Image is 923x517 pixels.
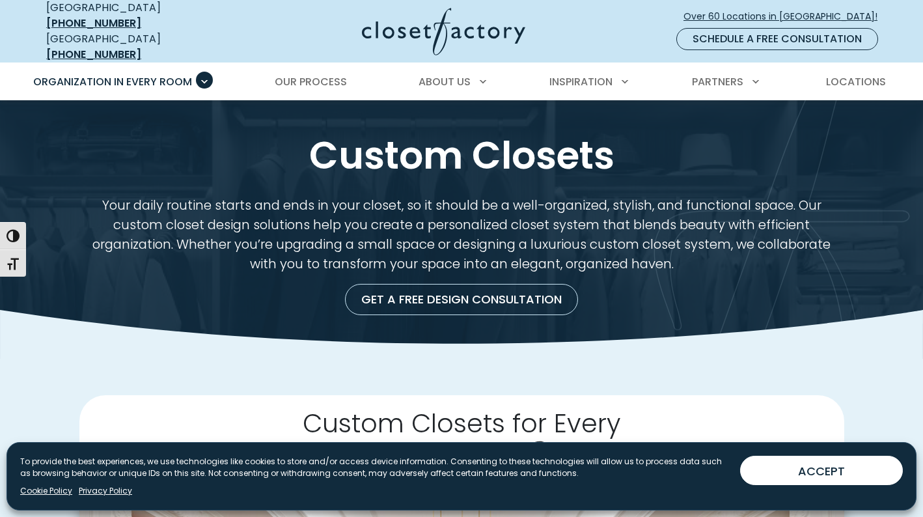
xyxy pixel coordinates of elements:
[345,284,578,315] a: Get a Free Design Consultation
[46,16,141,31] a: [PHONE_NUMBER]
[683,10,888,23] span: Over 60 Locations in [GEOGRAPHIC_DATA]!
[20,456,730,479] p: To provide the best experiences, we use technologies like cookies to store and/or access device i...
[79,196,844,274] p: Your daily routine starts and ends in your closet, so it should be a well-organized, stylish, and...
[79,485,132,497] a: Privacy Policy
[521,425,623,477] span: Budget
[692,74,743,89] span: Partners
[46,31,235,63] div: [GEOGRAPHIC_DATA]
[300,439,514,475] span: Space, Style and
[740,456,903,485] button: ACCEPT
[683,5,889,28] a: Over 60 Locations in [GEOGRAPHIC_DATA]!
[362,8,525,55] img: Closet Factory Logo
[20,485,72,497] a: Cookie Policy
[33,74,192,89] span: Organization in Every Room
[549,74,613,89] span: Inspiration
[826,74,886,89] span: Locations
[303,405,620,441] span: Custom Closets for Every
[275,74,347,89] span: Our Process
[419,74,471,89] span: About Us
[44,132,879,180] h1: Custom Closets
[676,28,878,50] a: Schedule a Free Consultation
[24,64,899,100] nav: Primary Menu
[46,47,141,62] a: [PHONE_NUMBER]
